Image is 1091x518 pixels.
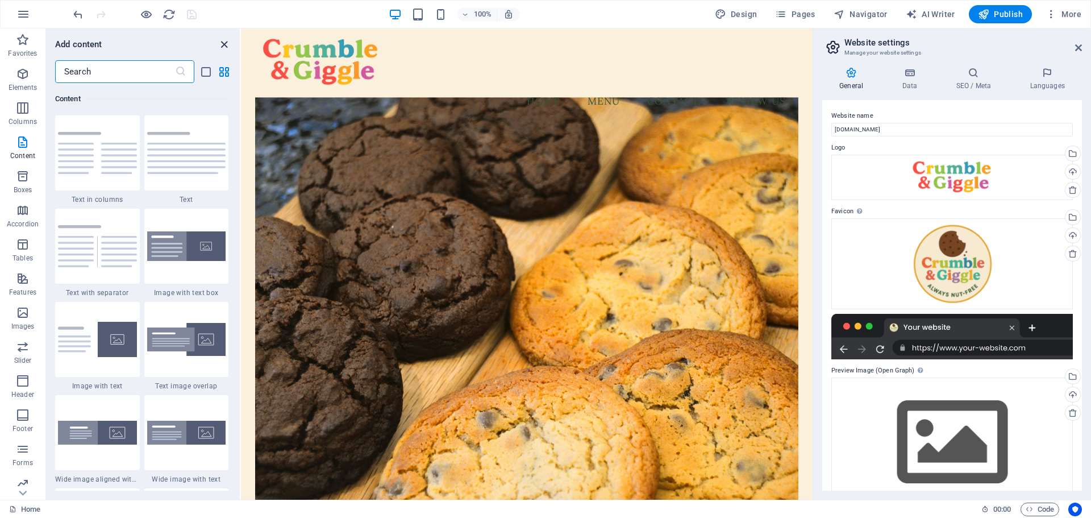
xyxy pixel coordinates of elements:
[55,195,140,204] span: Text in columns
[13,254,33,263] p: Tables
[13,458,33,467] p: Forms
[14,356,32,365] p: Slider
[1041,5,1086,23] button: More
[55,115,140,204] div: Text in columns
[1013,67,1082,91] h4: Languages
[1001,505,1003,513] span: :
[217,65,231,78] button: grid-view
[147,231,226,262] img: image-with-text-box.svg
[831,109,1073,123] label: Website name
[144,115,229,204] div: Text
[144,475,229,484] span: Wide image with text
[11,390,34,399] p: Header
[978,9,1023,20] span: Publish
[58,225,137,267] img: text-with-separator.svg
[11,322,35,331] p: Images
[147,421,226,445] img: wide-image-with-text.svg
[710,5,762,23] button: Design
[474,7,492,21] h6: 100%
[144,382,229,391] span: Text image overlap
[55,302,140,391] div: Image with text
[939,67,1013,91] h4: SEO / Meta
[55,288,140,297] span: Text with separator
[58,322,137,357] img: text-with-image-v4.svg
[58,132,137,174] img: text-in-columns.svg
[7,219,39,229] p: Accordion
[831,123,1073,136] input: Name...
[9,83,38,92] p: Elements
[217,38,231,51] button: close panel
[834,9,888,20] span: Navigator
[844,48,1059,58] h3: Manage your website settings
[831,155,1073,200] div: Namenobg-t2PrEs-7Bd0QxiYQRHGJcA.png
[144,288,229,297] span: Image with text box
[72,8,85,21] i: Undo: Change pages (Ctrl+Z)
[147,323,226,357] img: text-image-overlap.svg
[58,421,137,445] img: wide-image-with-text-aligned.svg
[144,395,229,484] div: Wide image with text
[13,424,33,433] p: Footer
[162,7,176,21] button: reload
[55,395,140,484] div: Wide image aligned with text
[55,60,175,83] input: Search
[144,195,229,204] span: Text
[55,209,140,297] div: Text with separator
[199,65,213,78] button: list-view
[10,151,35,160] p: Content
[8,49,37,58] p: Favorites
[1026,503,1054,516] span: Code
[1021,503,1059,516] button: Code
[885,67,939,91] h4: Data
[831,205,1073,218] label: Favicon
[901,5,960,23] button: AI Writer
[144,209,229,297] div: Image with text box
[829,5,892,23] button: Navigator
[831,364,1073,378] label: Preview Image (Open Graph)
[71,7,85,21] button: undo
[163,8,176,21] i: Reload page
[55,475,140,484] span: Wide image aligned with text
[14,185,32,194] p: Boxes
[969,5,1032,23] button: Publish
[503,9,514,19] i: On resize automatically adjust zoom level to fit chosen device.
[831,141,1073,155] label: Logo
[457,7,497,21] button: 100%
[822,67,885,91] h4: General
[55,38,102,51] h6: Add content
[55,382,140,391] span: Image with text
[9,117,37,126] p: Columns
[715,9,757,20] span: Design
[1068,503,1082,516] button: Usercentrics
[147,132,226,174] img: text.svg
[9,503,40,516] a: Click to cancel selection. Double-click to open Pages
[906,9,955,20] span: AI Writer
[144,302,229,391] div: Text image overlap
[55,92,228,106] h6: Content
[831,378,1073,508] div: Select files from the file manager, stock photos, or upload file(s)
[775,9,815,20] span: Pages
[831,218,1073,309] div: Logonobg-u79OlK9-DRyv2FkuxewIoQ-EG0D9MU3n1UWwoJYdwImNA.png
[993,503,1011,516] span: 00 00
[9,288,36,297] p: Features
[1046,9,1081,20] span: More
[844,38,1082,48] h2: Website settings
[771,5,819,23] button: Pages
